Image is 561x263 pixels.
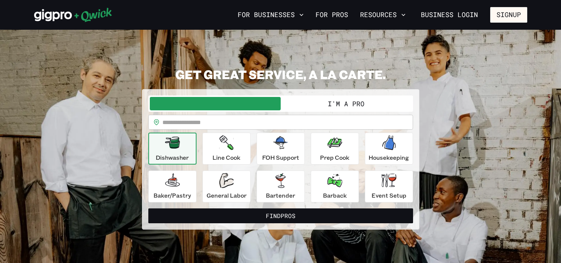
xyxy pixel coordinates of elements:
button: Resources [357,9,409,21]
button: Prep Cook [311,133,359,165]
p: Line Cook [212,153,240,162]
button: Bartender [257,171,305,202]
a: Business Login [415,7,484,23]
p: Housekeeping [369,153,409,162]
button: Dishwasher [148,133,197,165]
button: General Labor [202,171,251,202]
button: I'm a Business [150,97,281,110]
p: Event Setup [372,191,406,200]
p: General Labor [207,191,247,200]
a: For Pros [313,9,351,21]
button: Line Cook [202,133,251,165]
button: FOH Support [257,133,305,165]
p: Barback [323,191,347,200]
button: For Businesses [235,9,307,21]
p: Dishwasher [156,153,189,162]
button: Housekeeping [365,133,413,165]
button: Baker/Pastry [148,171,197,202]
p: Baker/Pastry [154,191,191,200]
p: Bartender [266,191,295,200]
p: FOH Support [262,153,299,162]
button: Signup [490,7,527,23]
button: Event Setup [365,171,413,202]
p: Prep Cook [320,153,349,162]
button: FindPros [148,208,413,223]
button: I'm a Pro [281,97,412,110]
h2: GET GREAT SERVICE, A LA CARTE. [142,67,419,82]
button: Barback [311,171,359,202]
